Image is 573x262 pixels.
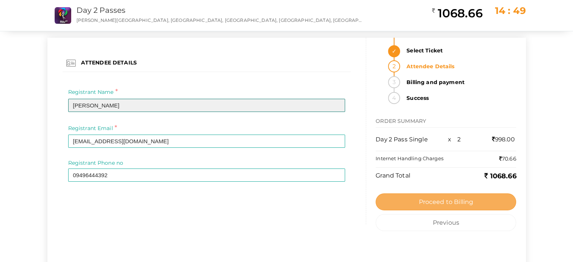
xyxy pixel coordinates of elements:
[402,76,516,88] strong: Billing and payment
[402,92,516,104] strong: Success
[68,125,113,132] span: Registrant Email
[376,118,426,124] span: ORDER SUMMARY
[376,214,516,231] button: Previous
[55,7,71,24] img: ROG1HZJP_small.png
[81,59,137,66] label: ATTENDEE DETAILS
[376,172,410,180] label: Grand Total
[376,155,443,162] label: Internet Handling Charges
[76,6,126,15] a: Day 2 Passes
[432,6,482,21] h2: 1068.66
[68,159,124,166] span: Registrant Phone no
[68,99,345,112] input: Enter registrant name here.
[484,172,516,180] b: 1068.66
[419,198,473,205] span: Proceed to Billing
[66,58,76,68] img: id-card.png
[448,136,461,143] span: x 2
[499,155,516,162] label: 70.66
[376,193,516,210] button: Proceed to Billing
[402,60,516,72] strong: Attendee Details
[68,169,345,182] input: Please enter your mobile number
[495,5,526,16] span: 14 : 49
[76,17,363,23] p: [PERSON_NAME][GEOGRAPHIC_DATA], [GEOGRAPHIC_DATA], [GEOGRAPHIC_DATA], [GEOGRAPHIC_DATA], [GEOGRAP...
[68,89,114,95] span: Registrant Name
[402,44,516,57] strong: Select Ticket
[376,136,427,143] span: Day 2 Pass Single
[492,136,515,143] span: 998.00
[68,135,345,148] input: Enter registrant email here.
